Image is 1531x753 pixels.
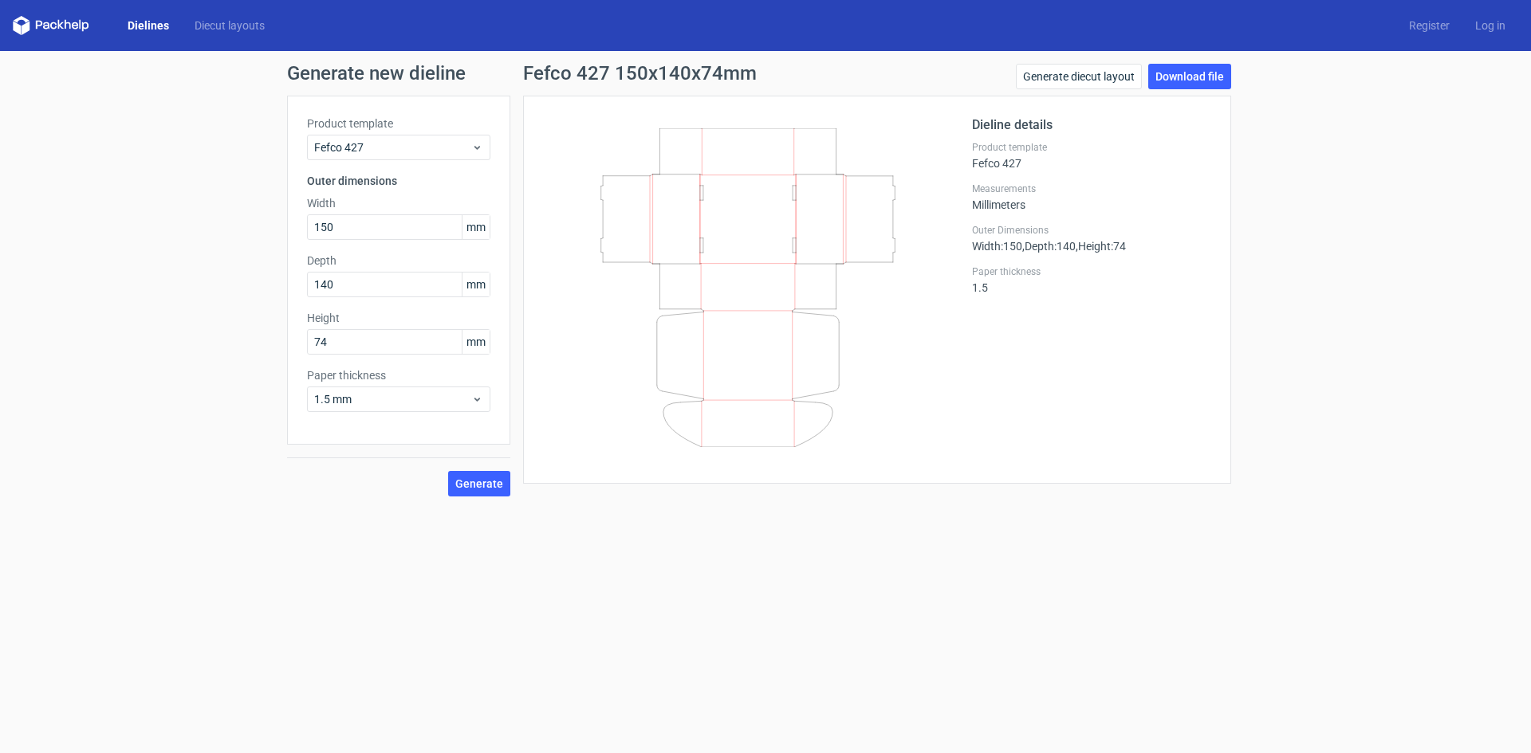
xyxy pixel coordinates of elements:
[1076,240,1126,253] span: , Height : 74
[182,18,277,33] a: Diecut layouts
[1148,64,1231,89] a: Download file
[307,253,490,269] label: Depth
[972,224,1211,237] label: Outer Dimensions
[1016,64,1142,89] a: Generate diecut layout
[972,116,1211,135] h2: Dieline details
[972,182,1211,211] div: Millimeters
[972,265,1211,278] label: Paper thickness
[1022,240,1076,253] span: , Depth : 140
[307,310,490,326] label: Height
[307,116,490,131] label: Product template
[455,478,503,489] span: Generate
[314,391,471,407] span: 1.5 mm
[972,240,1022,253] span: Width : 150
[972,141,1211,170] div: Fefco 427
[1396,18,1462,33] a: Register
[287,64,1244,83] h1: Generate new dieline
[462,273,490,296] span: mm
[307,367,490,383] label: Paper thickness
[523,64,757,83] h1: Fefco 427 150x140x74mm
[972,265,1211,294] div: 1.5
[972,182,1211,195] label: Measurements
[314,139,471,155] span: Fefco 427
[115,18,182,33] a: Dielines
[307,195,490,211] label: Width
[1462,18,1518,33] a: Log in
[462,330,490,354] span: mm
[448,471,510,496] button: Generate
[972,141,1211,154] label: Product template
[462,215,490,239] span: mm
[307,173,490,189] h3: Outer dimensions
